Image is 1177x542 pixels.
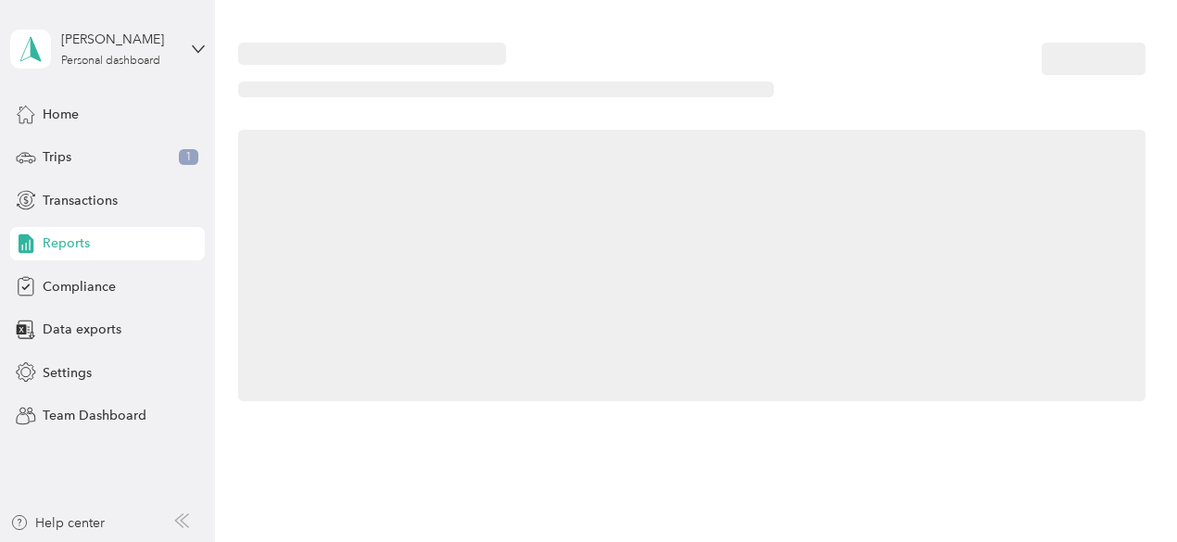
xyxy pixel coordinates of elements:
[43,147,71,167] span: Trips
[43,363,92,383] span: Settings
[43,233,90,253] span: Reports
[43,406,146,425] span: Team Dashboard
[10,513,105,533] button: Help center
[1073,438,1177,542] iframe: Everlance-gr Chat Button Frame
[61,30,177,49] div: [PERSON_NAME]
[43,105,79,124] span: Home
[179,149,198,166] span: 1
[43,191,118,210] span: Transactions
[43,277,116,296] span: Compliance
[61,56,160,67] div: Personal dashboard
[43,320,121,339] span: Data exports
